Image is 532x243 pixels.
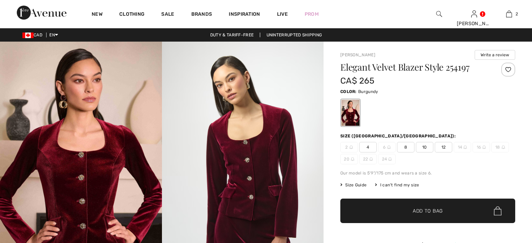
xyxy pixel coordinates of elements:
[388,157,392,161] img: ring-m.svg
[341,100,360,126] div: Burgundy
[413,207,443,215] span: Add to Bag
[92,11,102,19] a: New
[435,142,452,152] span: 12
[454,142,471,152] span: 14
[378,142,396,152] span: 6
[502,145,505,149] img: ring-m.svg
[340,182,367,188] span: Size Guide
[457,20,491,27] div: [PERSON_NAME]
[491,142,509,152] span: 18
[359,154,377,164] span: 22
[119,11,144,19] a: Clothing
[305,10,319,18] a: Prom
[375,182,419,188] div: I can't find my size
[340,89,357,94] span: Color:
[349,145,353,149] img: ring-m.svg
[416,142,433,152] span: 10
[22,33,34,38] img: Canadian Dollar
[340,52,375,57] a: [PERSON_NAME]
[17,6,66,20] img: 1ère Avenue
[340,170,515,176] div: Our model is 5'9"/175 cm and wears a size 6.
[358,89,378,94] span: Burgundy
[516,11,518,17] span: 2
[488,191,525,208] iframe: Opens a widget where you can chat to one of our agents
[494,206,502,215] img: Bag.svg
[359,142,377,152] span: 4
[229,11,260,19] span: Inspiration
[397,142,414,152] span: 8
[506,10,512,18] img: My Bag
[340,63,486,72] h1: Elegant Velvet Blazer Style 254197
[161,11,174,19] a: Sale
[340,142,358,152] span: 2
[463,145,467,149] img: ring-m.svg
[340,199,515,223] button: Add to Bag
[492,10,526,18] a: 2
[340,133,457,139] div: Size ([GEOGRAPHIC_DATA]/[GEOGRAPHIC_DATA]):
[369,157,373,161] img: ring-m.svg
[436,10,442,18] img: search the website
[277,10,288,18] a: Live
[387,145,391,149] img: ring-m.svg
[191,11,212,19] a: Brands
[22,33,45,37] span: CAD
[475,50,515,60] button: Write a review
[471,10,477,17] a: Sign In
[471,10,477,18] img: My Info
[482,145,486,149] img: ring-m.svg
[49,33,58,37] span: EN
[340,76,374,86] span: CA$ 265
[351,157,354,161] img: ring-m.svg
[378,154,396,164] span: 24
[473,142,490,152] span: 16
[340,154,358,164] span: 20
